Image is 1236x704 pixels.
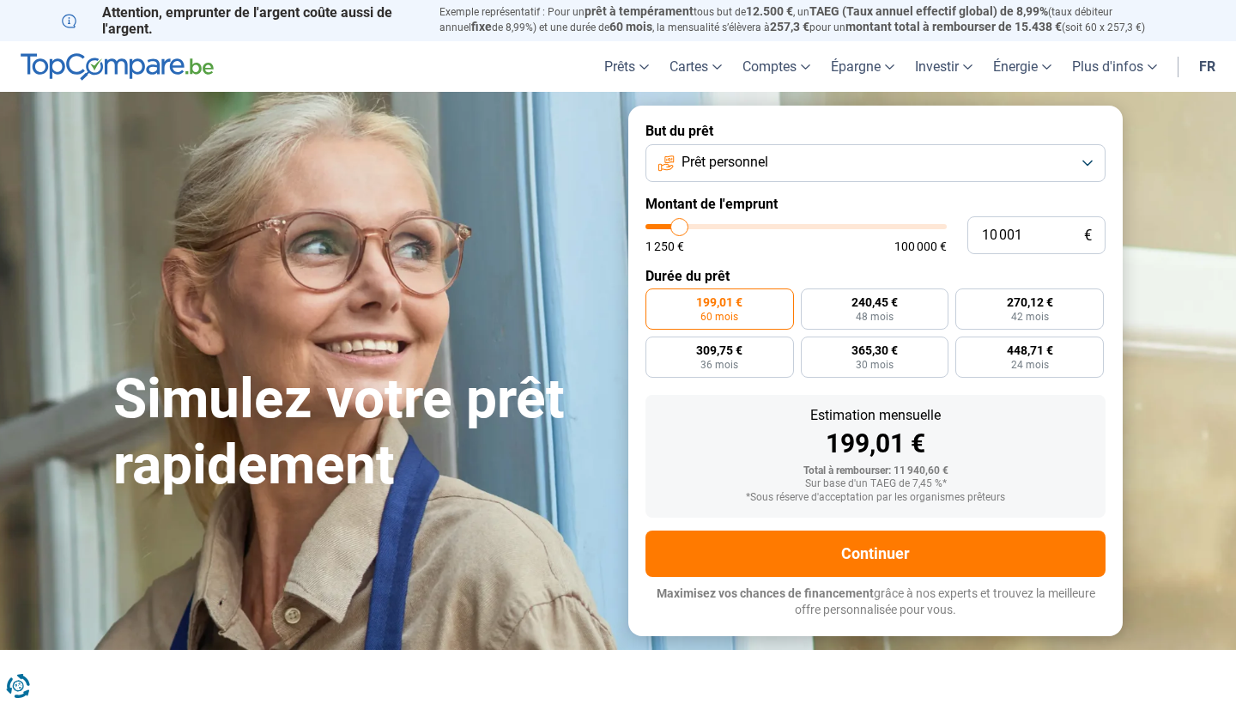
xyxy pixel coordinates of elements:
[609,20,652,33] span: 60 mois
[856,312,894,322] span: 48 mois
[645,268,1106,284] label: Durée du prêt
[746,4,793,18] span: 12.500 €
[809,4,1048,18] span: TAEG (Taux annuel effectif global) de 8,99%
[851,296,898,308] span: 240,45 €
[983,41,1062,92] a: Énergie
[851,344,898,356] span: 365,30 €
[894,240,947,252] span: 100 000 €
[1062,41,1167,92] a: Plus d'infos
[1189,41,1226,92] a: fr
[1007,344,1053,356] span: 448,71 €
[439,4,1174,35] p: Exemple représentatif : Pour un tous but de , un (taux débiteur annuel de 8,99%) et une durée de ...
[682,153,768,172] span: Prêt personnel
[856,360,894,370] span: 30 mois
[471,20,492,33] span: fixe
[659,478,1092,490] div: Sur base d'un TAEG de 7,45 %*
[700,312,738,322] span: 60 mois
[657,586,874,600] span: Maximisez vos chances de financement
[585,4,694,18] span: prêt à tempérament
[696,344,742,356] span: 309,75 €
[732,41,821,92] a: Comptes
[645,196,1106,212] label: Montant de l'emprunt
[594,41,659,92] a: Prêts
[62,4,419,37] p: Attention, emprunter de l'argent coûte aussi de l'argent.
[659,465,1092,477] div: Total à rembourser: 11 940,60 €
[1084,228,1092,243] span: €
[113,367,608,499] h1: Simulez votre prêt rapidement
[645,240,684,252] span: 1 250 €
[770,20,809,33] span: 257,3 €
[700,360,738,370] span: 36 mois
[659,41,732,92] a: Cartes
[659,431,1092,457] div: 199,01 €
[1011,312,1049,322] span: 42 mois
[645,586,1106,619] p: grâce à nos experts et trouvez la meilleure offre personnalisée pour vous.
[696,296,742,308] span: 199,01 €
[1007,296,1053,308] span: 270,12 €
[1011,360,1049,370] span: 24 mois
[821,41,905,92] a: Épargne
[645,144,1106,182] button: Prêt personnel
[845,20,1062,33] span: montant total à rembourser de 15.438 €
[659,492,1092,504] div: *Sous réserve d'acceptation par les organismes prêteurs
[645,531,1106,577] button: Continuer
[659,409,1092,422] div: Estimation mensuelle
[21,53,214,81] img: TopCompare
[645,123,1106,139] label: But du prêt
[905,41,983,92] a: Investir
